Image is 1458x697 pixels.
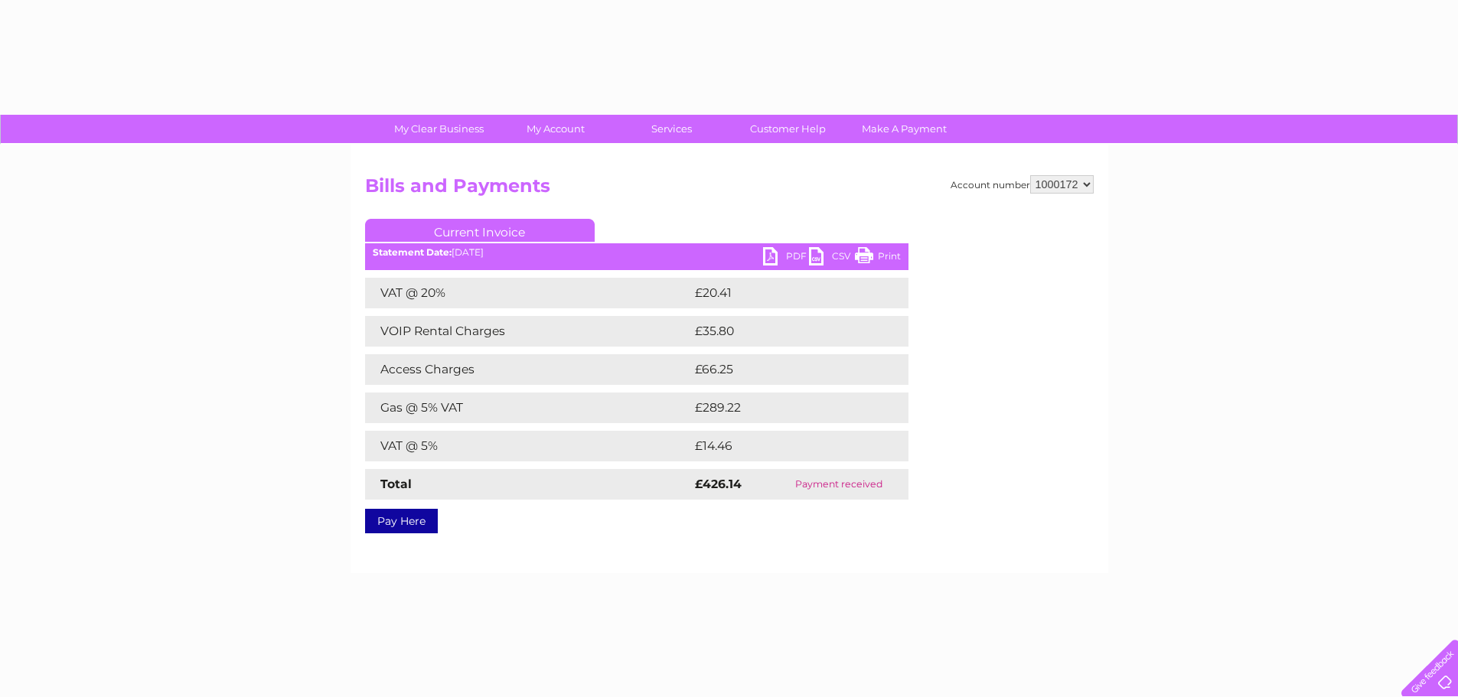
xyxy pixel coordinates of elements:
[763,247,809,269] a: PDF
[365,392,691,423] td: Gas @ 5% VAT
[365,278,691,308] td: VAT @ 20%
[380,477,412,491] strong: Total
[770,469,908,500] td: Payment received
[608,115,735,143] a: Services
[373,246,452,258] b: Statement Date:
[695,477,742,491] strong: £426.14
[841,115,967,143] a: Make A Payment
[691,354,877,385] td: £66.25
[691,392,882,423] td: £289.22
[365,175,1094,204] h2: Bills and Payments
[376,115,502,143] a: My Clear Business
[365,509,438,533] a: Pay Here
[691,278,876,308] td: £20.41
[725,115,851,143] a: Customer Help
[365,316,691,347] td: VOIP Rental Charges
[365,247,908,258] div: [DATE]
[492,115,618,143] a: My Account
[691,431,877,461] td: £14.46
[365,431,691,461] td: VAT @ 5%
[365,219,595,242] a: Current Invoice
[951,175,1094,194] div: Account number
[365,354,691,385] td: Access Charges
[855,247,901,269] a: Print
[809,247,855,269] a: CSV
[691,316,878,347] td: £35.80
